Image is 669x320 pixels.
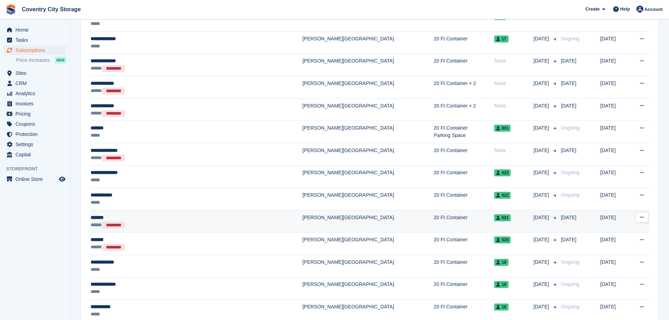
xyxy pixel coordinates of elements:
td: 20 Ft Container [434,32,494,54]
span: [DATE] [561,237,576,242]
span: Settings [15,139,58,149]
img: stora-icon-8386f47178a22dfd0bd8f6a31ec36ba5ce8667c1dd55bd0f319d3a0aa187defe.svg [6,4,16,15]
a: Coventry City Storage [19,4,84,15]
span: 19 [494,259,508,266]
span: [DATE] [561,58,576,64]
span: [DATE] [561,103,576,109]
span: 021 [494,214,511,221]
td: [DATE] [600,98,629,121]
span: Pricing [15,109,58,119]
td: [PERSON_NAME][GEOGRAPHIC_DATA] [302,143,434,166]
span: 020 [494,236,511,243]
td: [PERSON_NAME][GEOGRAPHIC_DATA] [302,277,434,300]
a: Price increases NEW [16,56,66,64]
td: 20 Ft Container [434,9,494,32]
div: NEW [55,57,66,64]
span: [DATE] [533,214,550,221]
span: Invoices [15,99,58,109]
span: Ongoing [561,125,579,131]
a: menu [4,109,66,119]
span: [DATE] [561,80,576,86]
td: [DATE] [600,233,629,255]
td: [PERSON_NAME][GEOGRAPHIC_DATA] [302,98,434,121]
td: [DATE] [600,9,629,32]
span: 18 [494,281,508,288]
td: 20 Ft Container [434,277,494,300]
td: 20 Ft Container [434,233,494,255]
span: [DATE] [533,124,550,132]
a: menu [4,35,66,45]
span: [DATE] [533,57,550,65]
span: Ongoing [561,192,579,198]
td: [DATE] [600,32,629,54]
span: Protection [15,129,58,139]
span: [DATE] [561,215,576,220]
span: [DATE] [533,147,550,154]
td: 20 Ft Container [434,255,494,277]
div: None [494,147,533,154]
td: 20 Ft Container [434,188,494,210]
a: menu [4,99,66,109]
td: [DATE] [600,277,629,300]
a: menu [4,174,66,184]
span: [DATE] [533,259,550,266]
td: [PERSON_NAME][GEOGRAPHIC_DATA] [302,9,434,32]
span: 001 [494,125,511,132]
span: Storefront [6,165,70,172]
td: [PERSON_NAME][GEOGRAPHIC_DATA] [302,76,434,99]
span: 16 [494,303,508,311]
span: Ongoing [561,304,579,309]
td: [DATE] [600,76,629,99]
span: [DATE] [533,80,550,87]
span: Ongoing [561,170,579,175]
td: [DATE] [600,210,629,233]
td: [PERSON_NAME][GEOGRAPHIC_DATA] [302,188,434,210]
a: menu [4,150,66,159]
span: Tasks [15,35,58,45]
a: menu [4,25,66,35]
span: 17 [494,35,508,43]
td: [PERSON_NAME][GEOGRAPHIC_DATA] [302,32,434,54]
div: None [494,80,533,87]
span: Create [585,6,599,13]
span: [DATE] [533,191,550,199]
td: 20 Ft Container [434,210,494,233]
td: [PERSON_NAME][GEOGRAPHIC_DATA] [302,210,434,233]
td: 20 Ft Container × 2 [434,76,494,99]
span: 022 [494,192,511,199]
td: [DATE] [600,54,629,76]
span: Ongoing [561,259,579,265]
td: 20 Ft Container [434,165,494,188]
span: [DATE] [561,148,576,153]
div: None [494,57,533,65]
span: Coupons [15,119,58,129]
span: Sites [15,68,58,78]
td: 20 Ft Container Parking Space [434,121,494,143]
span: Ongoing [561,36,579,41]
span: [DATE] [533,303,550,311]
td: [DATE] [600,165,629,188]
span: Help [620,6,630,13]
td: 20 Ft Container × 2 [434,98,494,121]
a: menu [4,129,66,139]
td: 20 Ft Container [434,54,494,76]
span: Online Store [15,174,58,184]
span: Home [15,25,58,35]
span: [DATE] [533,102,550,110]
td: [DATE] [600,121,629,143]
div: None [494,102,533,110]
td: [PERSON_NAME][GEOGRAPHIC_DATA] [302,121,434,143]
td: [PERSON_NAME][GEOGRAPHIC_DATA] [302,255,434,277]
a: Preview store [58,175,66,183]
td: [DATE] [600,188,629,210]
span: Subscriptions [15,45,58,55]
img: Michael Doherty [636,6,643,13]
span: [DATE] [533,236,550,243]
a: menu [4,78,66,88]
span: Capital [15,150,58,159]
a: menu [4,68,66,78]
td: [PERSON_NAME][GEOGRAPHIC_DATA] [302,54,434,76]
td: [DATE] [600,255,629,277]
td: [DATE] [600,143,629,166]
td: 20 Ft Container [434,143,494,166]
